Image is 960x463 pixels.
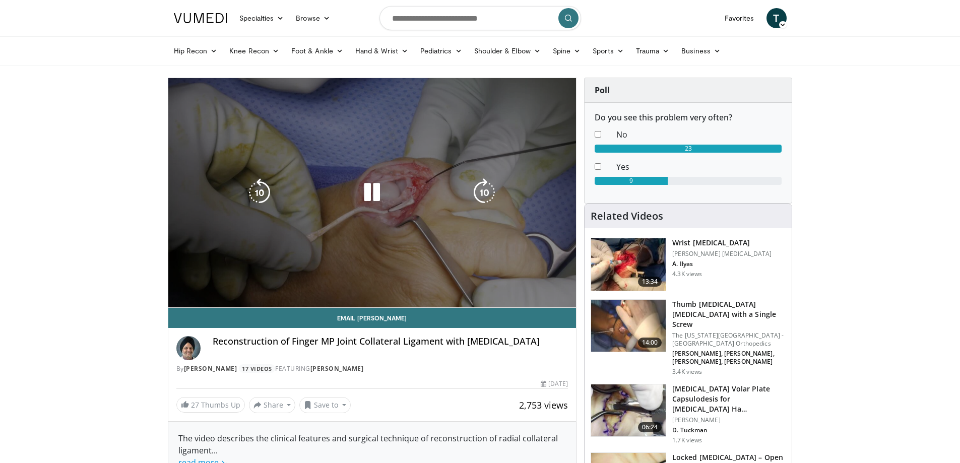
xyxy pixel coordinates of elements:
a: Favorites [719,8,760,28]
img: VuMedi Logo [174,13,227,23]
input: Search topics, interventions [379,6,581,30]
p: A. Ilyas [672,260,772,268]
span: 14:00 [638,338,662,348]
a: Hand & Wrist [349,41,414,61]
img: 096c245f-4a7a-4537-8249-5b74cf8f0cdb.150x105_q85_crop-smart_upscale.jpg [591,238,666,291]
p: The [US_STATE][GEOGRAPHIC_DATA] - [GEOGRAPHIC_DATA] Orthopedics [672,332,786,348]
div: By FEATURING [176,364,568,373]
img: Avatar [176,336,201,360]
a: Knee Recon [223,41,285,61]
h6: Do you see this problem very often? [595,113,782,122]
a: 13:34 Wrist [MEDICAL_DATA] [PERSON_NAME] [MEDICAL_DATA] A. Ilyas 4.3K views [591,238,786,291]
a: Foot & Ankle [285,41,349,61]
dd: No [609,128,789,141]
span: 27 [191,400,199,410]
strong: Poll [595,85,610,96]
a: [PERSON_NAME] [310,364,364,373]
a: Business [675,41,727,61]
p: 4.3K views [672,270,702,278]
a: 27 Thumbs Up [176,397,245,413]
button: Share [249,397,296,413]
a: Shoulder & Elbow [468,41,547,61]
h3: Wrist [MEDICAL_DATA] [672,238,772,248]
a: [PERSON_NAME] [184,364,237,373]
a: 06:24 [MEDICAL_DATA] Volar Plate Capsulodesis for [MEDICAL_DATA] Ha… [PERSON_NAME] D. Tuckman 1.7... [591,384,786,444]
p: [PERSON_NAME] [672,416,786,424]
a: Specialties [233,8,290,28]
p: D. Tuckman [672,426,786,434]
a: Sports [587,41,630,61]
span: 13:34 [638,277,662,287]
a: Trauma [630,41,676,61]
a: Hip Recon [168,41,224,61]
a: 17 Videos [239,364,276,373]
p: [PERSON_NAME], [PERSON_NAME], [PERSON_NAME], [PERSON_NAME] [672,350,786,366]
h3: [MEDICAL_DATA] Volar Plate Capsulodesis for [MEDICAL_DATA] Ha… [672,384,786,414]
h4: Related Videos [591,210,663,222]
p: [PERSON_NAME] [MEDICAL_DATA] [672,250,772,258]
div: 23 [595,145,782,153]
h4: Reconstruction of Finger MP Joint Collateral Ligament with [MEDICAL_DATA] [213,336,568,347]
a: T [766,8,787,28]
span: 06:24 [638,422,662,432]
a: 14:00 Thumb [MEDICAL_DATA] [MEDICAL_DATA] with a Single Screw The [US_STATE][GEOGRAPHIC_DATA] - [... [591,299,786,376]
img: e7d3336a-fe90-4b7b-a488-9cbebbdc24af.150x105_q85_crop-smart_upscale.jpg [591,384,666,437]
dd: Yes [609,161,789,173]
p: 3.4K views [672,368,702,376]
button: Save to [299,397,351,413]
div: 9 [595,177,668,185]
span: 2,753 views [519,399,568,411]
p: 1.7K views [672,436,702,444]
a: Pediatrics [414,41,468,61]
a: Spine [547,41,587,61]
div: [DATE] [541,379,568,388]
a: Email [PERSON_NAME] [168,308,577,328]
a: Browse [290,8,336,28]
h3: Thumb [MEDICAL_DATA] [MEDICAL_DATA] with a Single Screw [672,299,786,329]
video-js: Video Player [168,78,577,308]
img: 71f89eed-0d40-46c8-8f9c-a412da8e11c6.150x105_q85_crop-smart_upscale.jpg [591,300,666,352]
